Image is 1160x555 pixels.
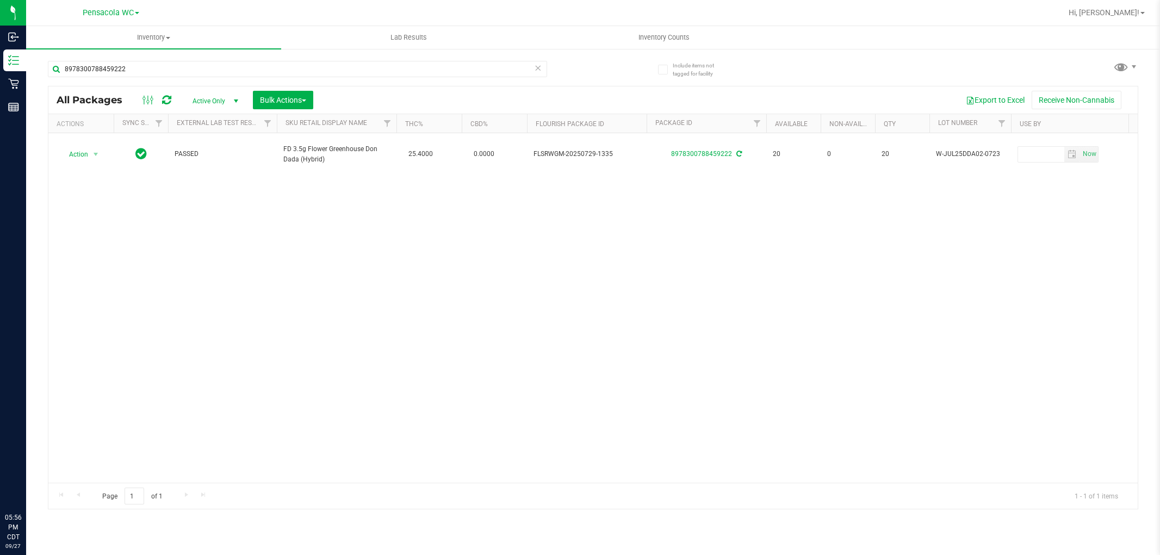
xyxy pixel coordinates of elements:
span: Include items not tagged for facility [673,61,727,78]
span: 0 [827,149,869,159]
a: Lab Results [281,26,536,49]
a: Lot Number [938,119,977,127]
span: In Sync [135,146,147,161]
button: Bulk Actions [253,91,313,109]
inline-svg: Reports [8,102,19,113]
span: All Packages [57,94,133,106]
inline-svg: Retail [8,78,19,89]
a: Sku Retail Display Name [286,119,367,127]
a: External Lab Test Result [177,119,262,127]
div: Actions [57,120,109,128]
a: Package ID [655,119,692,127]
span: 20 [882,149,923,159]
a: CBD% [470,120,488,128]
span: 20 [773,149,814,159]
p: 05:56 PM CDT [5,513,21,542]
a: Flourish Package ID [536,120,604,128]
span: W-JUL25DDA02-0723 [936,149,1004,159]
span: Inventory Counts [624,33,704,42]
span: Pensacola WC [83,8,134,17]
a: Non-Available [829,120,878,128]
button: Export to Excel [959,91,1032,109]
a: Sync Status [122,119,164,127]
span: 0.0000 [468,146,500,162]
a: Filter [150,114,168,133]
span: 25.4000 [403,146,438,162]
span: select [1080,147,1098,162]
a: Use By [1020,120,1041,128]
a: Available [775,120,808,128]
span: FD 3.5g Flower Greenhouse Don Dada (Hybrid) [283,144,390,165]
span: select [1064,147,1080,162]
span: PASSED [175,149,270,159]
span: Action [59,147,89,162]
span: Set Current date [1080,146,1099,162]
span: Clear [535,61,542,75]
a: Filter [993,114,1011,133]
a: Filter [748,114,766,133]
span: 1 - 1 of 1 items [1066,488,1127,504]
span: FLSRWGM-20250729-1335 [534,149,640,159]
iframe: Resource center [11,468,44,501]
span: Sync from Compliance System [735,150,742,158]
span: Hi, [PERSON_NAME]! [1069,8,1139,17]
button: Receive Non-Cannabis [1032,91,1121,109]
span: Page of 1 [93,488,171,504]
input: 1 [125,488,144,504]
span: Inventory [26,33,281,42]
span: select [89,147,103,162]
a: 8978300788459222 [671,150,732,158]
a: Filter [259,114,277,133]
a: Inventory [26,26,281,49]
a: THC% [405,120,423,128]
span: Bulk Actions [260,96,306,104]
inline-svg: Inventory [8,55,19,66]
a: Qty [884,120,896,128]
a: Filter [379,114,396,133]
span: Lab Results [376,33,442,42]
input: Search Package ID, Item Name, SKU, Lot or Part Number... [48,61,547,77]
inline-svg: Inbound [8,32,19,42]
p: 09/27 [5,542,21,550]
a: Inventory Counts [536,26,791,49]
